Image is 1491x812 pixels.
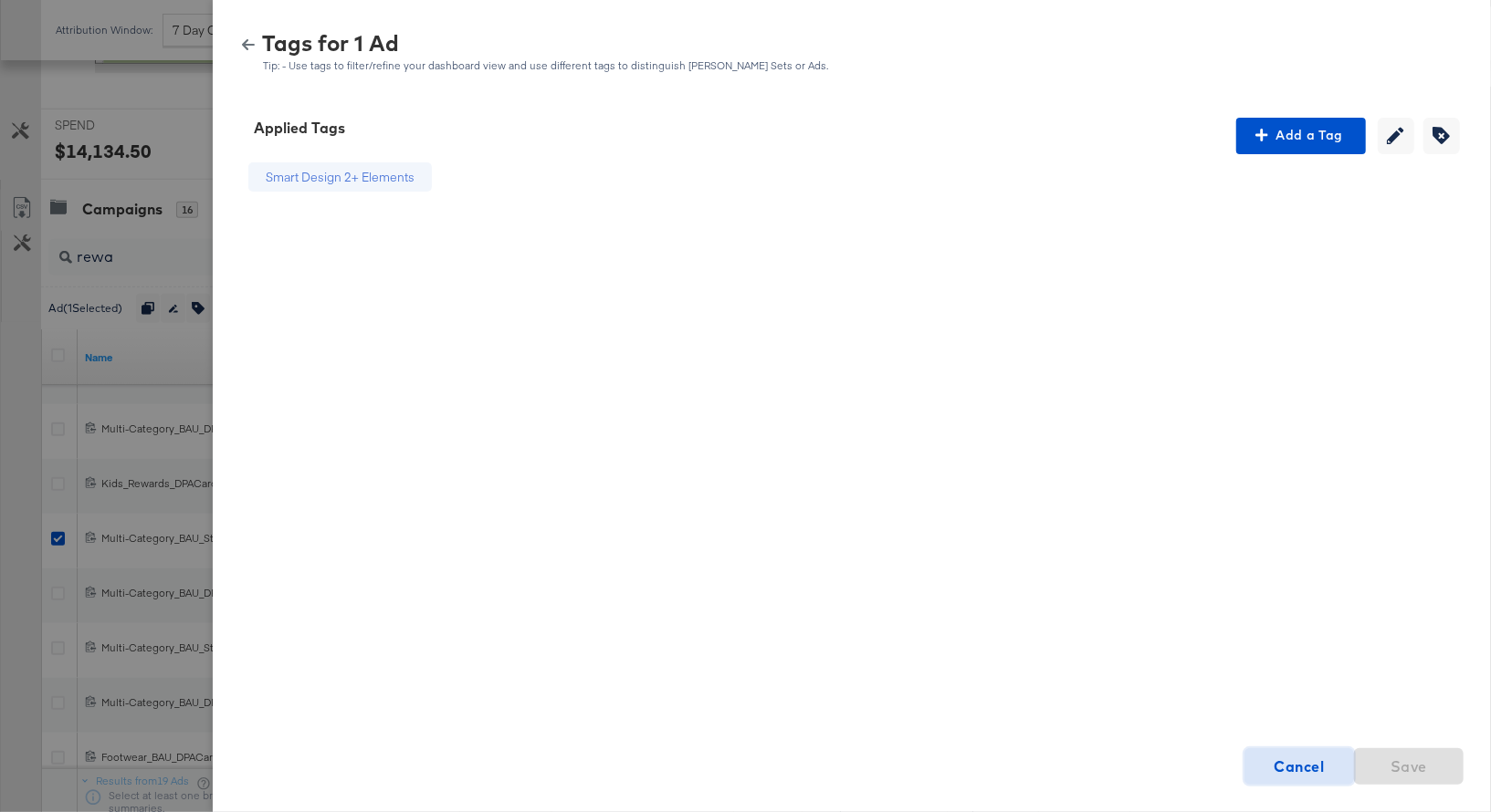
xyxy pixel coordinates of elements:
div: Tags for 1 Ad [262,33,829,53]
span: Add a Tag [1244,124,1359,147]
div: Tip: - Use tags to filter/refine your dashboard view and use different tags to distinguish [PERSO... [262,59,829,72]
div: Smart Design 2+ Elements [266,169,415,186]
button: Add a Tag [1236,118,1366,154]
div: Applied Tags [254,118,345,139]
button: Cancel [1244,748,1354,785]
button: Close [1429,5,1480,56]
strong: Cancel [1275,754,1325,779]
